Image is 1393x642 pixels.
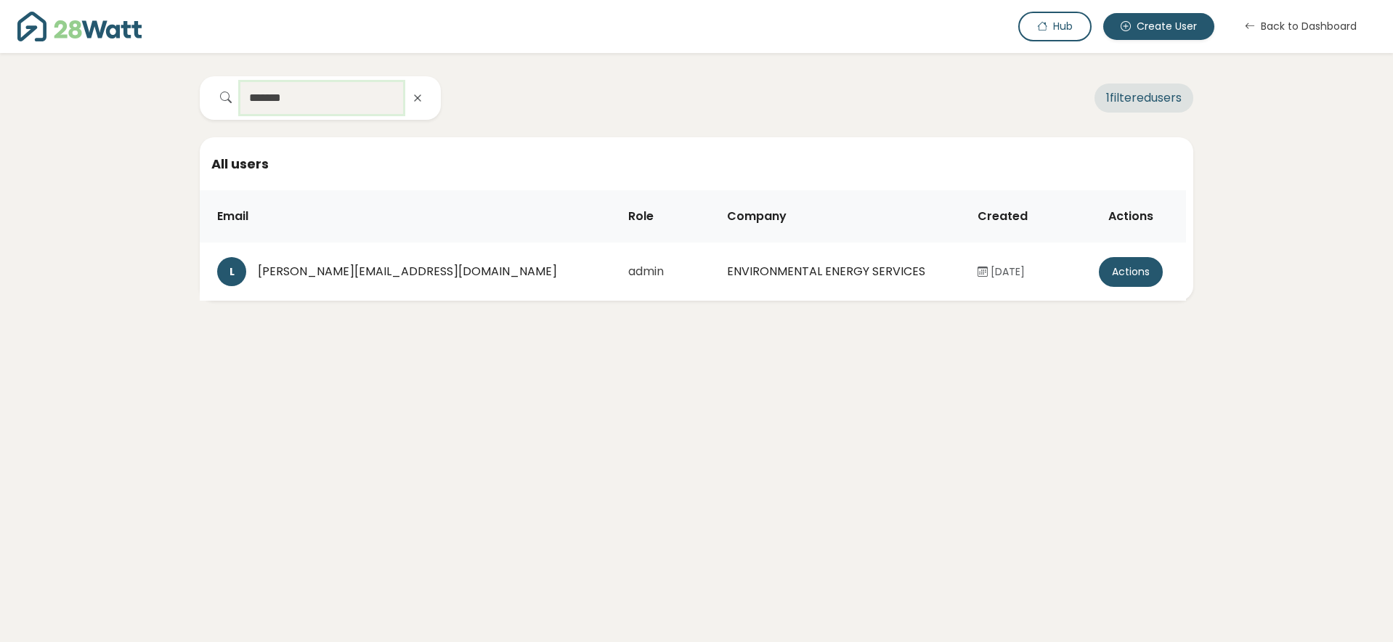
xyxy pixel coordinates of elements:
button: Hub [1018,12,1092,41]
div: [PERSON_NAME][EMAIL_ADDRESS][DOMAIN_NAME] [258,263,605,280]
span: 1 filtered users [1094,84,1193,113]
h5: All users [211,155,1182,173]
div: ENVIRONMENTAL ENERGY SERVICES [727,263,954,280]
div: L [217,257,246,286]
th: Email [200,190,617,243]
div: [DATE] [978,264,1069,280]
img: 28Watt [17,12,142,41]
button: Actions [1099,257,1163,287]
th: Created [966,190,1081,243]
button: Create User [1103,13,1214,40]
button: Back to Dashboard [1226,12,1376,41]
span: admin [628,263,664,280]
th: Role [617,190,715,243]
th: Actions [1081,190,1186,243]
th: Company [715,190,966,243]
